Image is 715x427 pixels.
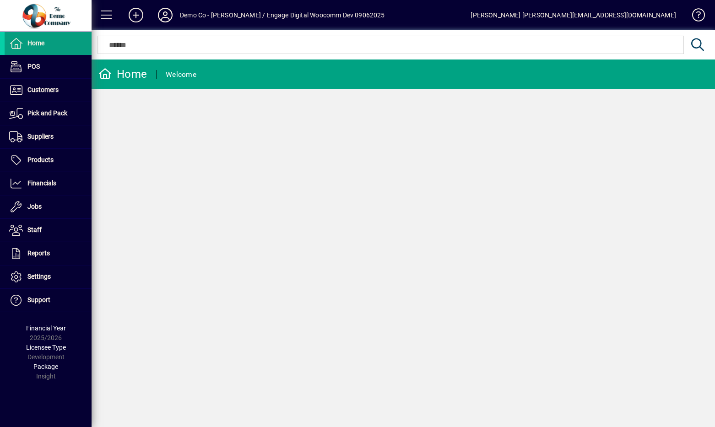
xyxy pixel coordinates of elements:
[5,219,92,242] a: Staff
[27,273,51,280] span: Settings
[98,67,147,81] div: Home
[27,63,40,70] span: POS
[27,133,54,140] span: Suppliers
[26,324,66,332] span: Financial Year
[5,289,92,312] a: Support
[5,55,92,78] a: POS
[27,109,67,117] span: Pick and Pack
[27,203,42,210] span: Jobs
[33,363,58,370] span: Package
[27,226,42,233] span: Staff
[151,7,180,23] button: Profile
[5,125,92,148] a: Suppliers
[5,79,92,102] a: Customers
[121,7,151,23] button: Add
[5,102,92,125] a: Pick and Pack
[27,179,56,187] span: Financials
[5,265,92,288] a: Settings
[5,242,92,265] a: Reports
[685,2,704,32] a: Knowledge Base
[27,296,50,303] span: Support
[27,156,54,163] span: Products
[180,8,385,22] div: Demo Co - [PERSON_NAME] / Engage Digital Woocomm Dev 09062025
[27,86,59,93] span: Customers
[26,344,66,351] span: Licensee Type
[27,39,44,47] span: Home
[166,67,196,82] div: Welcome
[471,8,676,22] div: [PERSON_NAME] [PERSON_NAME][EMAIL_ADDRESS][DOMAIN_NAME]
[5,149,92,172] a: Products
[5,172,92,195] a: Financials
[27,249,50,257] span: Reports
[5,195,92,218] a: Jobs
